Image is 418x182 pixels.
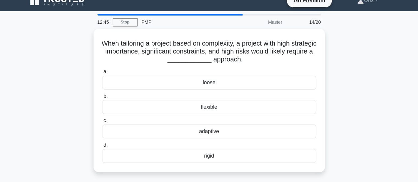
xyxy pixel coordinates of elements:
[103,69,108,74] span: a.
[286,16,325,29] div: 14/20
[103,93,108,99] span: b.
[102,100,316,114] div: flexible
[137,16,228,29] div: PMP
[228,16,286,29] div: Master
[103,142,108,148] span: d.
[94,16,113,29] div: 12:45
[102,149,316,163] div: rigid
[102,125,316,138] div: adaptive
[102,76,316,90] div: loose
[101,39,317,64] h5: When tailoring a project based on complexity, a project with high strategic importance, significa...
[113,18,137,26] a: Stop
[103,118,107,123] span: c.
